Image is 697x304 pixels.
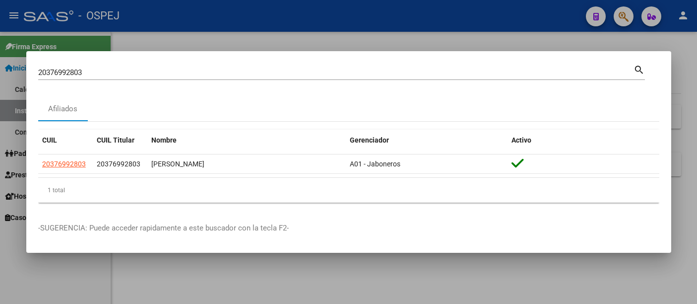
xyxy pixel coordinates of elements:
[350,160,400,168] span: A01 - Jaboneros
[38,178,659,203] div: 1 total
[48,103,77,115] div: Afiliados
[511,136,531,144] span: Activo
[147,130,346,151] datatable-header-cell: Nombre
[151,158,342,170] div: [PERSON_NAME]
[346,130,507,151] datatable-header-cell: Gerenciador
[97,136,134,144] span: CUIL Titular
[151,136,177,144] span: Nombre
[42,136,57,144] span: CUIL
[634,63,645,75] mat-icon: search
[42,160,86,168] span: 20376992803
[663,270,687,294] iframe: Intercom live chat
[350,136,389,144] span: Gerenciador
[507,130,659,151] datatable-header-cell: Activo
[38,223,659,234] p: -SUGERENCIA: Puede acceder rapidamente a este buscador con la tecla F2-
[93,130,147,151] datatable-header-cell: CUIL Titular
[97,160,140,168] span: 20376992803
[38,130,93,151] datatable-header-cell: CUIL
